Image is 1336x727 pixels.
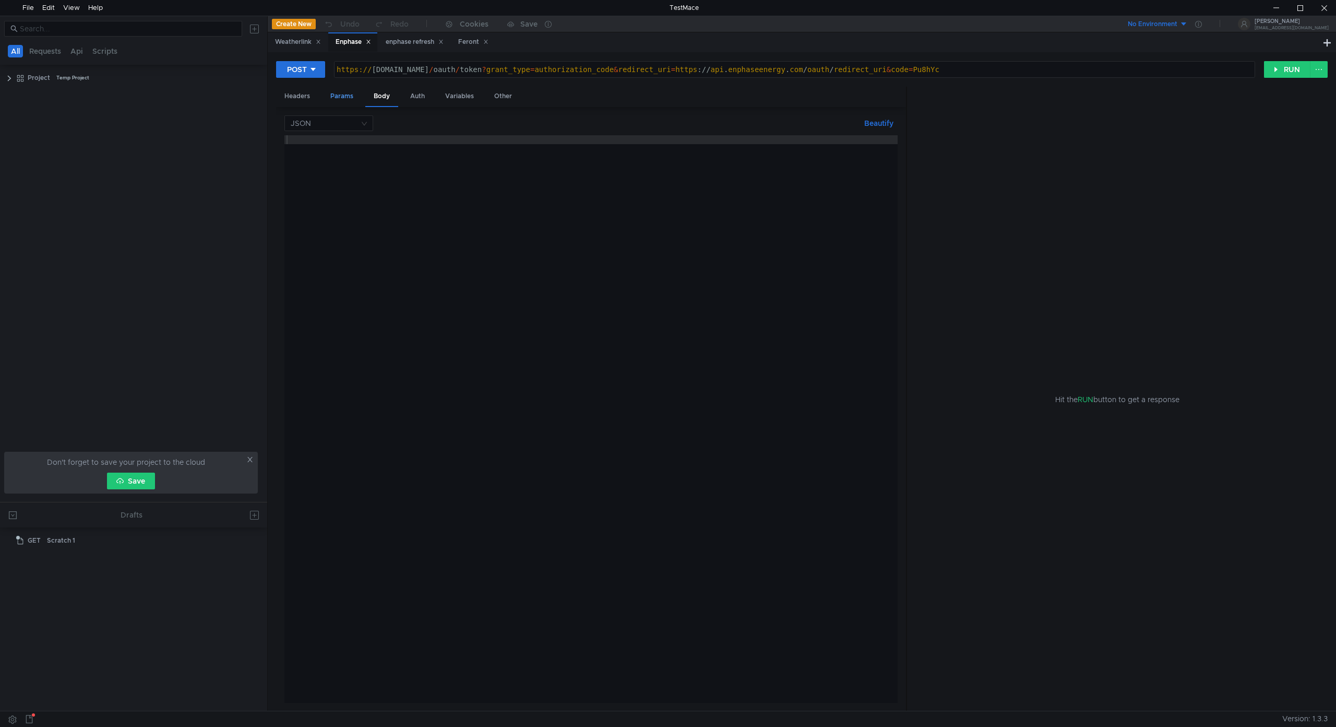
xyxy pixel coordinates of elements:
div: Cookies [460,18,488,30]
span: Version: 1.3.3 [1282,711,1328,726]
button: Beautify [860,117,898,130]
button: Scripts [89,45,121,57]
div: Auth [402,87,433,106]
div: Enphase [336,37,371,48]
span: Hit the button to get a response [1055,394,1179,405]
button: All [8,45,23,57]
span: Don't forget to save your project to the cloud [47,456,205,468]
div: Params [322,87,362,106]
div: Scratch 1 [47,533,75,548]
div: Undo [340,18,360,30]
div: [PERSON_NAME] [1255,19,1329,24]
button: RUN [1264,61,1310,78]
button: Save [107,473,155,489]
div: [EMAIL_ADDRESS][DOMAIN_NAME] [1255,26,1329,30]
div: Variables [437,87,482,106]
span: RUN [1078,395,1093,404]
div: No Environment [1128,19,1177,29]
div: enphase refresh [386,37,444,48]
div: Drafts [121,509,142,521]
div: Other [486,87,520,106]
button: Api [67,45,86,57]
div: Headers [276,87,318,106]
div: Body [365,87,398,107]
button: POST [276,61,325,78]
div: POST [287,64,307,75]
div: Feront [458,37,488,48]
div: Temp Project [56,70,89,86]
button: No Environment [1115,16,1188,32]
div: Redo [390,18,409,30]
div: Save [520,20,538,28]
button: Redo [367,16,416,32]
span: GET [28,533,41,548]
input: Search... [20,23,236,34]
div: Project [28,70,50,86]
button: Create New [272,19,316,29]
div: Weatherlink [275,37,321,48]
button: Requests [26,45,64,57]
button: Undo [316,16,367,32]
